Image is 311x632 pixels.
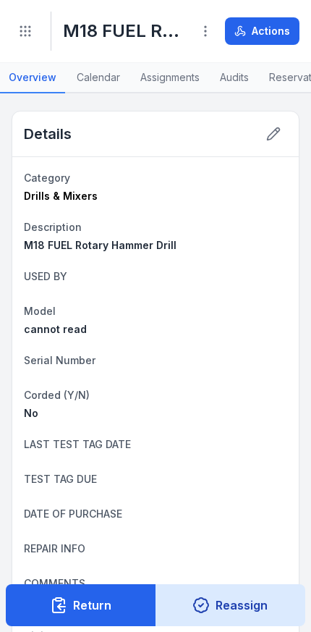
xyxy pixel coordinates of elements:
[132,63,208,93] a: Assignments
[24,354,95,366] span: Serial Number
[24,239,176,251] span: M18 FUEL Rotary Hammer Drill
[12,17,39,45] button: Toggle navigation
[63,20,180,43] h1: M18 FUEL Rotary Hammer Drill
[68,63,129,93] a: Calendar
[24,407,38,419] span: No
[24,172,70,184] span: Category
[24,190,98,202] span: Drills & Mixers
[6,584,156,626] button: Return
[211,63,257,93] a: Audits
[24,124,72,144] h2: Details
[24,270,67,282] span: USED BY
[24,507,122,520] span: DATE OF PURCHASE
[24,473,97,485] span: TEST TAG DUE
[225,17,299,45] button: Actions
[155,584,306,626] button: Reassign
[24,438,131,450] span: LAST TEST TAG DATE
[24,221,82,233] span: Description
[24,305,56,317] span: Model
[24,323,87,335] span: cannot read
[24,542,85,555] span: REPAIR INFO
[24,389,90,401] span: Corded (Y/N)
[24,577,85,589] span: COMMENTS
